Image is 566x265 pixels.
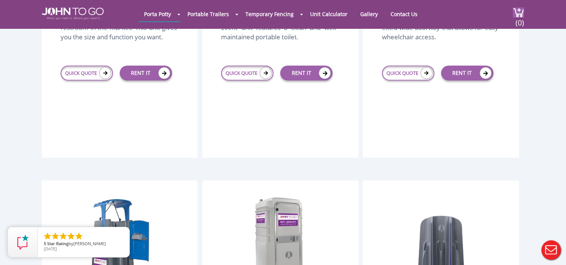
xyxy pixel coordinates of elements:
a: Porta Potty [138,7,177,21]
a: RENT IT [280,66,333,80]
img: Review Rating [15,235,30,250]
span: (0) [515,12,524,28]
li:  [67,232,76,241]
li:  [51,232,60,241]
a: Temporary Fencing [240,7,299,21]
span: by [44,241,123,247]
a: QUICK QUOTE [221,66,273,80]
a: Unit Calculator [305,7,353,21]
span: [PERSON_NAME] [73,241,106,246]
a: QUICK QUOTE [382,66,434,80]
span: 5 [44,241,46,246]
a: QUICK QUOTE [61,66,113,80]
div: The [PERSON_NAME] To Go Premium Event unit features a clean and well-maintained portable toilet. [221,13,337,49]
img: JOHN to go [42,7,104,19]
li:  [59,232,68,241]
span: [DATE] [44,246,57,252]
a: Gallery [355,7,383,21]
div: This handicapped porta potty has an extra-wide doorway that allows for easy wheelchair access. [382,13,498,49]
div: The highest quality construction restroom in the market. This unit gives you the size and functio... [61,13,177,49]
a: RENT IT [441,66,493,80]
button: Live Chat [536,235,566,265]
img: cart a [513,7,524,18]
span: Star Rating [47,241,68,246]
a: Portable Trailers [182,7,235,21]
a: Contact Us [385,7,423,21]
a: RENT IT [120,66,172,80]
li:  [43,232,52,241]
li:  [74,232,83,241]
